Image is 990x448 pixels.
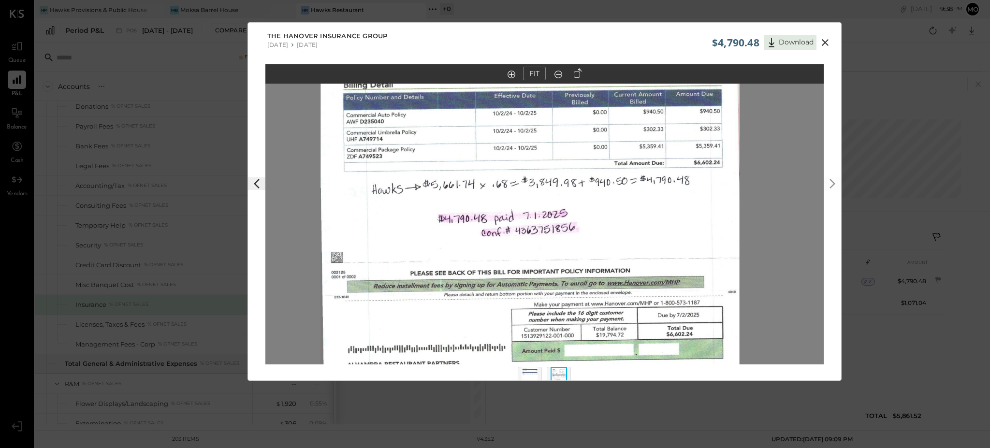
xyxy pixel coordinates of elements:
div: [DATE] [267,41,288,48]
span: The Hanover Insurance Group [267,31,387,41]
div: [DATE] [297,41,318,48]
button: Download [764,35,816,50]
span: $4,790.48 [712,36,759,49]
img: Thumbnail 1 [522,367,538,389]
button: FIT [523,67,546,80]
img: Thumbnail 2 [551,367,567,389]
